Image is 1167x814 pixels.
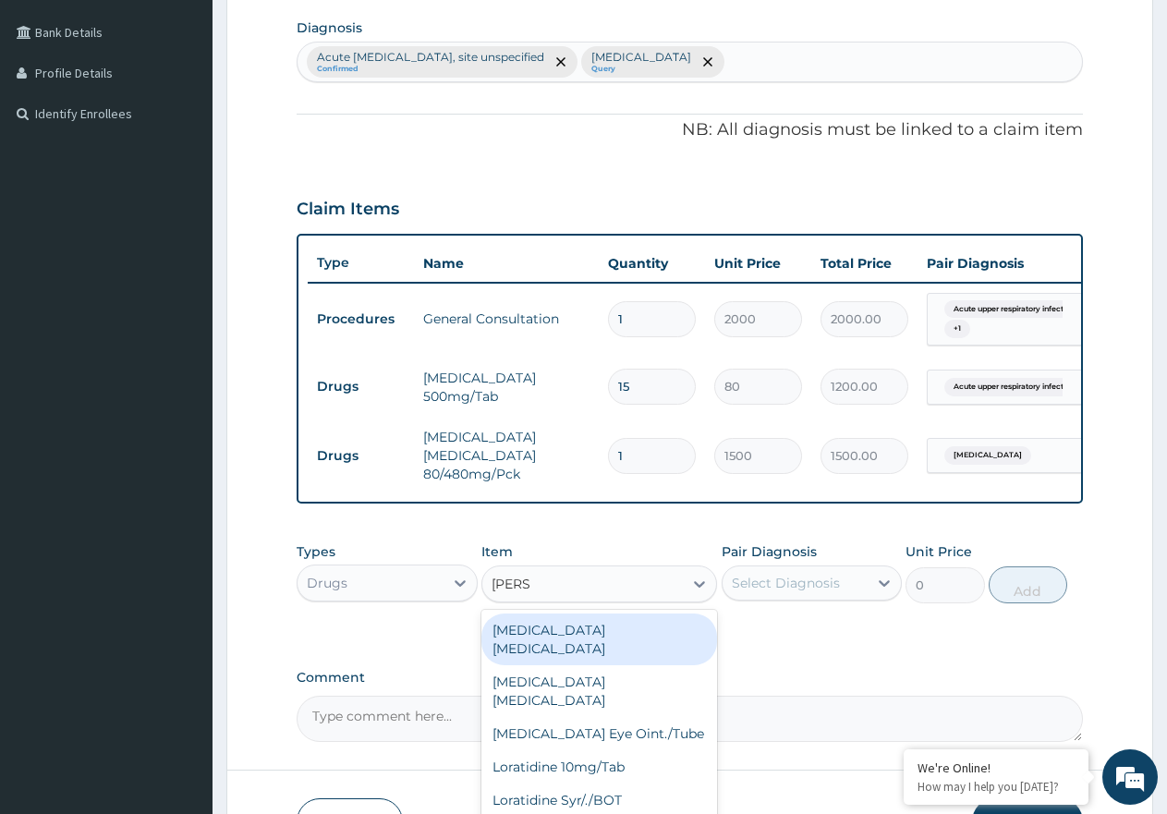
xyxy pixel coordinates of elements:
[308,370,414,404] td: Drugs
[34,92,75,139] img: d_794563401_company_1708531726252_794563401
[591,65,691,74] small: Query
[722,542,817,561] label: Pair Diagnosis
[918,759,1075,776] div: We're Online!
[307,574,347,592] div: Drugs
[989,566,1067,603] button: Add
[944,446,1031,465] span: [MEDICAL_DATA]
[599,245,705,282] th: Quantity
[308,439,414,473] td: Drugs
[699,54,716,70] span: remove selection option
[317,65,544,74] small: Confirmed
[906,542,972,561] label: Unit Price
[107,233,255,419] span: We're online!
[481,750,717,784] div: Loratidine 10mg/Tab
[944,378,1078,396] span: Acute upper respiratory infect...
[481,542,513,561] label: Item
[732,574,840,592] div: Select Diagnosis
[414,300,599,337] td: General Consultation
[297,118,1083,142] p: NB: All diagnosis must be linked to a claim item
[481,665,717,717] div: [MEDICAL_DATA] [MEDICAL_DATA]
[811,245,918,282] th: Total Price
[96,103,310,128] div: Chat with us now
[414,419,599,492] td: [MEDICAL_DATA] [MEDICAL_DATA] 80/480mg/Pck
[591,50,691,65] p: [MEDICAL_DATA]
[297,670,1083,686] label: Comment
[317,50,544,65] p: Acute [MEDICAL_DATA], site unspecified
[414,359,599,415] td: [MEDICAL_DATA] 500mg/Tab
[481,717,717,750] div: [MEDICAL_DATA] Eye Oint./Tube
[705,245,811,282] th: Unit Price
[303,9,347,54] div: Minimize live chat window
[481,614,717,665] div: [MEDICAL_DATA] [MEDICAL_DATA]
[297,200,399,220] h3: Claim Items
[414,245,599,282] th: Name
[918,245,1121,282] th: Pair Diagnosis
[297,544,335,560] label: Types
[308,302,414,336] td: Procedures
[553,54,569,70] span: remove selection option
[297,18,362,37] label: Diagnosis
[944,320,970,338] span: + 1
[944,300,1078,319] span: Acute upper respiratory infect...
[9,504,352,569] textarea: Type your message and hit 'Enter'
[308,246,414,280] th: Type
[918,779,1075,795] p: How may I help you today?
